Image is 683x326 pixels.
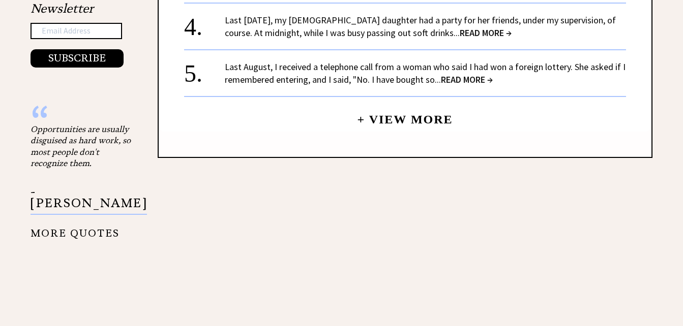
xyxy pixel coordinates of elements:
span: READ MORE → [441,74,493,85]
div: Opportunities are usually disguised as hard work, so most people don't recognize them. [31,123,132,169]
p: - [PERSON_NAME] [31,186,147,215]
a: Last [DATE], my [DEMOGRAPHIC_DATA] daughter had a party for her friends, under my supervision, of... [225,14,616,39]
input: Email Address [31,23,122,39]
div: 5. [184,60,225,79]
a: MORE QUOTES [31,219,120,239]
div: “ [31,113,132,123]
span: READ MORE → [460,27,512,39]
a: + View More [357,104,453,126]
button: SUBSCRIBE [31,49,124,68]
a: Last August, I received a telephone call from a woman who said I had won a foreign lottery. She a... [225,61,626,85]
div: 4. [184,14,225,32]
